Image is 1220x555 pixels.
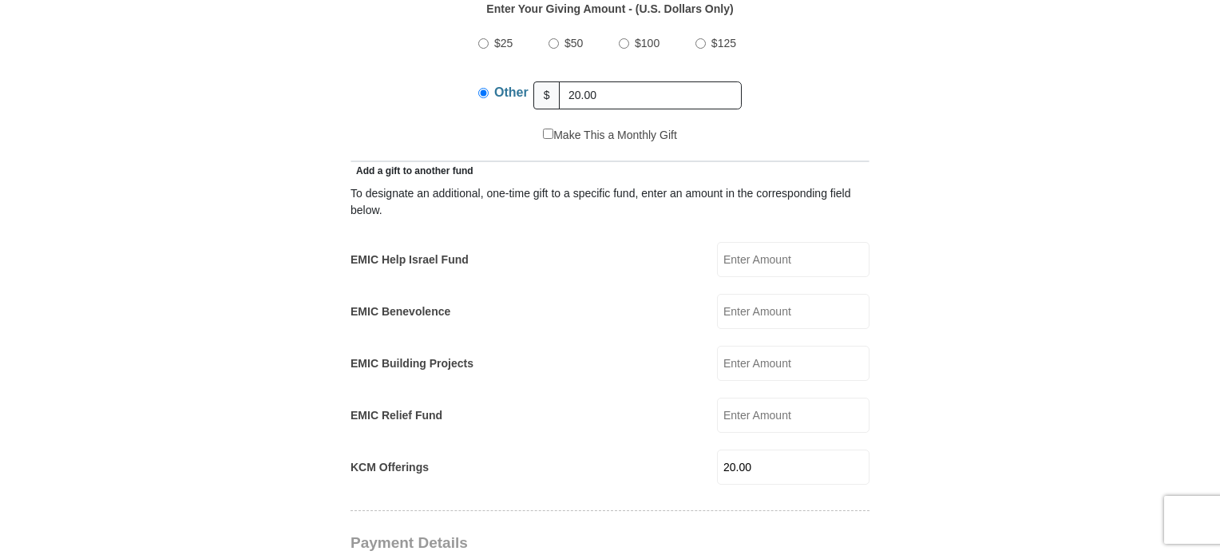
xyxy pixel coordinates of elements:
[543,127,677,144] label: Make This a Monthly Gift
[351,303,450,320] label: EMIC Benevolence
[635,37,660,50] span: $100
[494,85,529,99] span: Other
[717,450,869,485] input: Enter Amount
[711,37,736,50] span: $125
[351,407,442,424] label: EMIC Relief Fund
[543,129,553,139] input: Make This a Monthly Gift
[533,81,560,109] span: $
[559,81,742,109] input: Other Amount
[351,534,758,553] h3: Payment Details
[717,346,869,381] input: Enter Amount
[494,37,513,50] span: $25
[717,294,869,329] input: Enter Amount
[351,185,869,219] div: To designate an additional, one-time gift to a specific fund, enter an amount in the correspondin...
[351,459,429,476] label: KCM Offerings
[351,165,473,176] span: Add a gift to another fund
[351,355,473,372] label: EMIC Building Projects
[717,398,869,433] input: Enter Amount
[486,2,733,15] strong: Enter Your Giving Amount - (U.S. Dollars Only)
[717,242,869,277] input: Enter Amount
[564,37,583,50] span: $50
[351,252,469,268] label: EMIC Help Israel Fund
